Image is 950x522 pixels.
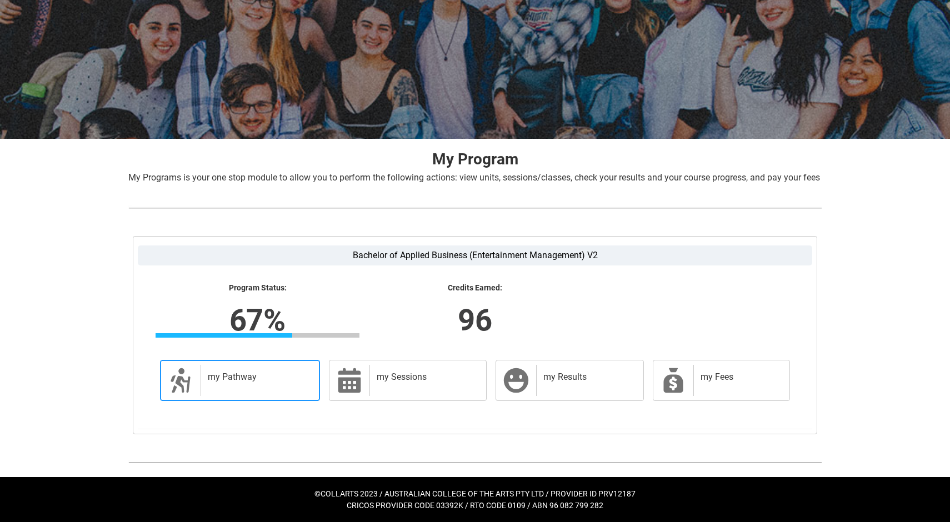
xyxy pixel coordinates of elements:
[432,150,518,168] strong: My Program
[701,372,778,383] h2: my Fees
[302,297,648,343] lightning-formatted-number: 96
[373,283,577,293] lightning-formatted-text: Credits Earned:
[543,372,632,383] h2: my Results
[660,367,687,394] span: My Payments
[156,333,359,338] div: Progress Bar
[128,172,820,183] span: My Programs is your one stop module to allow you to perform the following actions: view units, se...
[156,283,359,293] lightning-formatted-text: Program Status:
[167,367,194,394] span: Description of icon when needed
[496,360,644,401] a: my Results
[208,372,308,383] h2: my Pathway
[138,245,812,265] label: Bachelor of Applied Business (Entertainment Management) V2
[128,456,822,468] img: REDU_GREY_LINE
[128,202,822,214] img: REDU_GREY_LINE
[653,360,790,401] a: my Fees
[84,297,431,343] lightning-formatted-number: 67%
[160,360,320,401] a: my Pathway
[329,360,487,401] a: my Sessions
[377,372,475,383] h2: my Sessions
